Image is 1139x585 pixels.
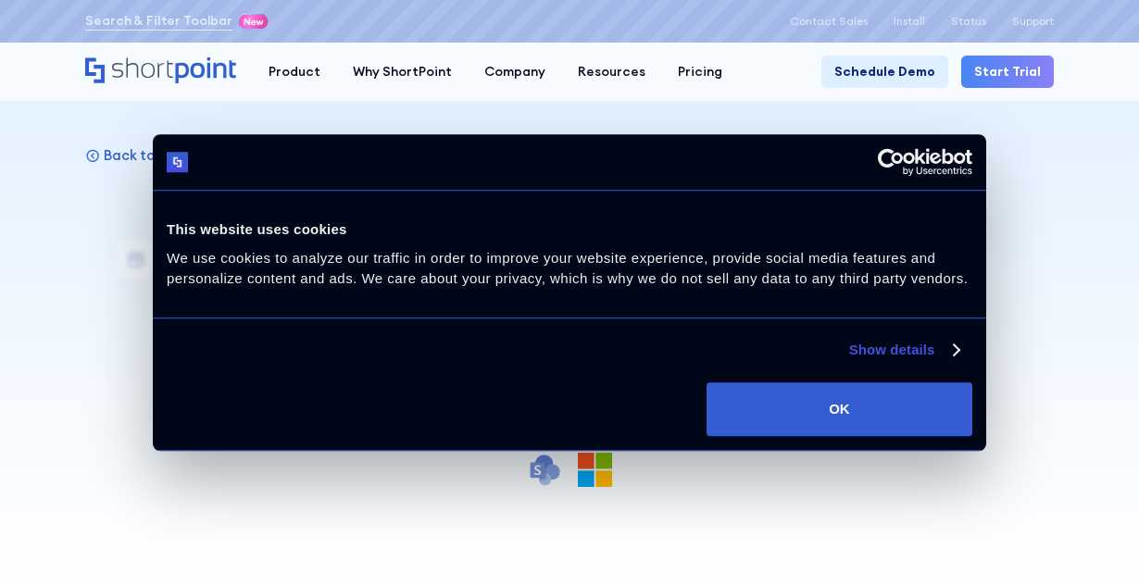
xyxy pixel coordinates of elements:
a: Status [951,15,986,28]
button: OK [707,382,972,436]
div: Pricing [678,62,722,81]
a: Pricing [662,56,739,88]
div: Why ShortPoint [353,62,452,81]
a: Support [1012,15,1054,28]
a: Usercentrics Cookiebot - opens in a new window [810,148,972,176]
a: Schedule Demo [821,56,948,88]
iframe: Chat Widget [1046,496,1139,585]
a: Why ShortPoint [337,56,469,88]
a: Install [894,15,925,28]
a: Show details [849,339,958,361]
a: Company [469,56,562,88]
img: Microsoft 365 logo [578,453,612,487]
div: Resources [578,62,645,81]
div: This website uses cookies [167,218,972,241]
img: SharePoint icon [528,453,562,487]
a: Start Trial [961,56,1054,88]
div: Product [269,62,320,81]
a: Contact Sales [790,15,868,28]
a: Home [85,57,236,85]
a: Back to Elements [85,146,217,164]
a: Resources [562,56,662,88]
span: We use cookies to analyze our traffic in order to improve your website experience, provide social... [167,250,968,287]
a: Product [253,56,337,88]
div: Company [484,62,545,81]
p: Back to Elements [104,146,217,164]
a: Search & Filter Toolbar [85,11,232,31]
img: logo [167,152,188,173]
